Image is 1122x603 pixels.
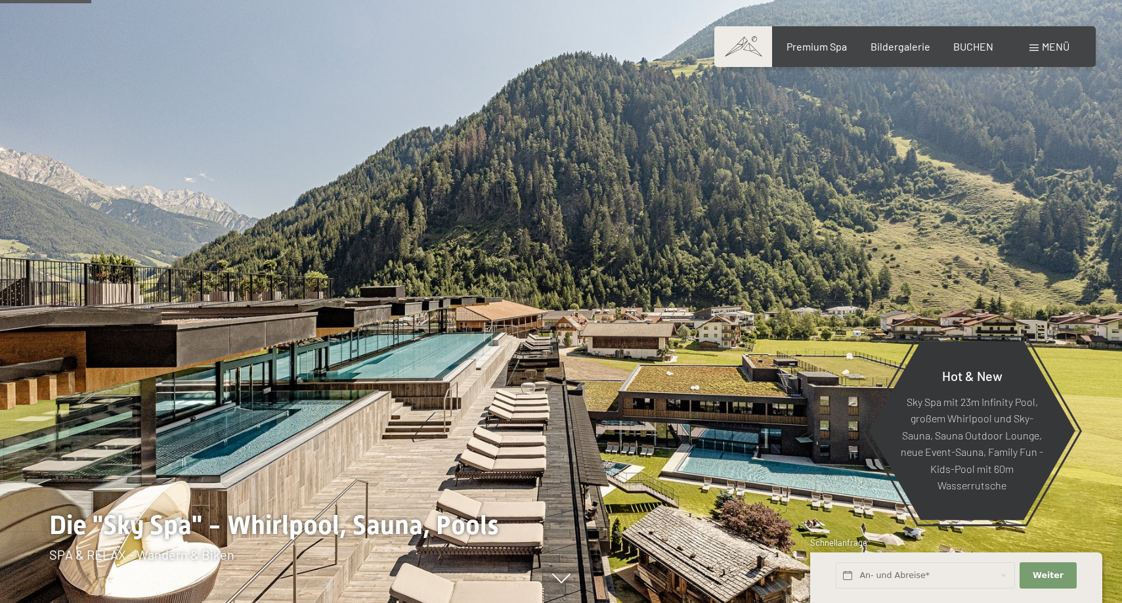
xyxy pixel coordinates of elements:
a: Bildergalerie [871,40,930,53]
span: Weiter [1033,569,1064,581]
a: Hot & New Sky Spa mit 23m Infinity Pool, großem Whirlpool und Sky-Sauna, Sauna Outdoor Lounge, ne... [868,340,1076,521]
p: Sky Spa mit 23m Infinity Pool, großem Whirlpool und Sky-Sauna, Sauna Outdoor Lounge, neue Event-S... [901,393,1043,494]
a: BUCHEN [953,40,993,53]
a: Premium Spa [787,40,847,53]
button: Weiter [1020,562,1076,589]
span: Hot & New [942,367,1003,383]
span: Menü [1042,40,1069,53]
span: Schnellanfrage [810,537,867,548]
